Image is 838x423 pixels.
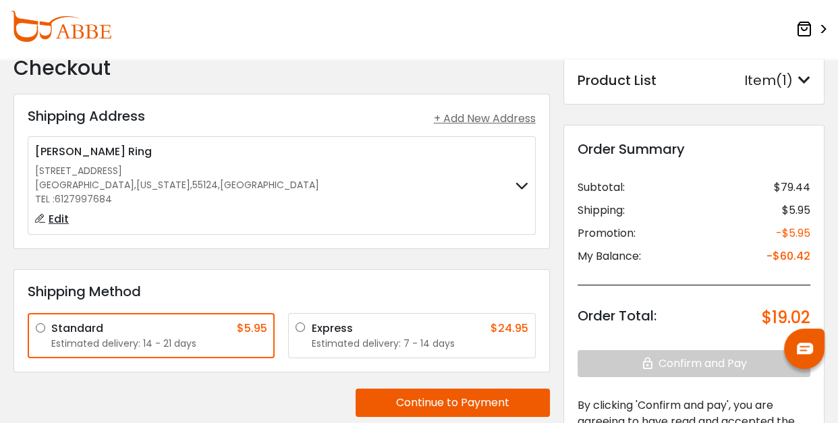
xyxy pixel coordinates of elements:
[35,178,134,192] span: [GEOGRAPHIC_DATA]
[762,306,810,330] div: $19.02
[744,70,810,90] div: Item(1)
[578,225,636,242] div: Promotion:
[10,11,111,42] img: abbeglasses.com
[13,56,550,80] h2: Checkout
[578,70,657,90] div: Product List
[312,337,528,351] div: Estimated delivery: 7 - 14 days
[797,343,813,354] img: chat
[578,139,810,159] div: Order Summary
[128,144,152,159] span: Ring
[192,178,218,192] span: 55124
[578,248,641,264] div: My Balance:
[578,306,657,330] div: Order Total:
[782,202,810,219] div: $5.95
[312,320,353,337] div: Express
[35,178,319,192] div: , , ,
[35,144,125,159] span: [PERSON_NAME]
[774,179,810,196] div: $79.44
[578,179,625,196] div: Subtotal:
[49,211,69,227] span: Edit
[220,178,319,192] span: [GEOGRAPHIC_DATA]
[434,111,536,127] div: + Add New Address
[28,283,536,300] h3: Shipping Method
[776,225,810,242] div: -$5.95
[55,192,112,206] span: 6127997684
[35,192,319,206] div: TEL :
[766,248,810,264] div: -$60.42
[237,320,267,337] div: $5.95
[491,320,528,337] div: $24.95
[51,320,103,337] div: Standard
[35,164,122,177] span: [STREET_ADDRESS]
[136,178,190,192] span: [US_STATE]
[356,389,550,417] button: Continue to Payment
[51,337,267,351] div: Estimated delivery: 14 - 21 days
[28,108,145,124] h3: Shipping Address
[578,202,625,219] div: Shipping:
[815,18,828,42] span: >
[796,17,828,42] a: >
